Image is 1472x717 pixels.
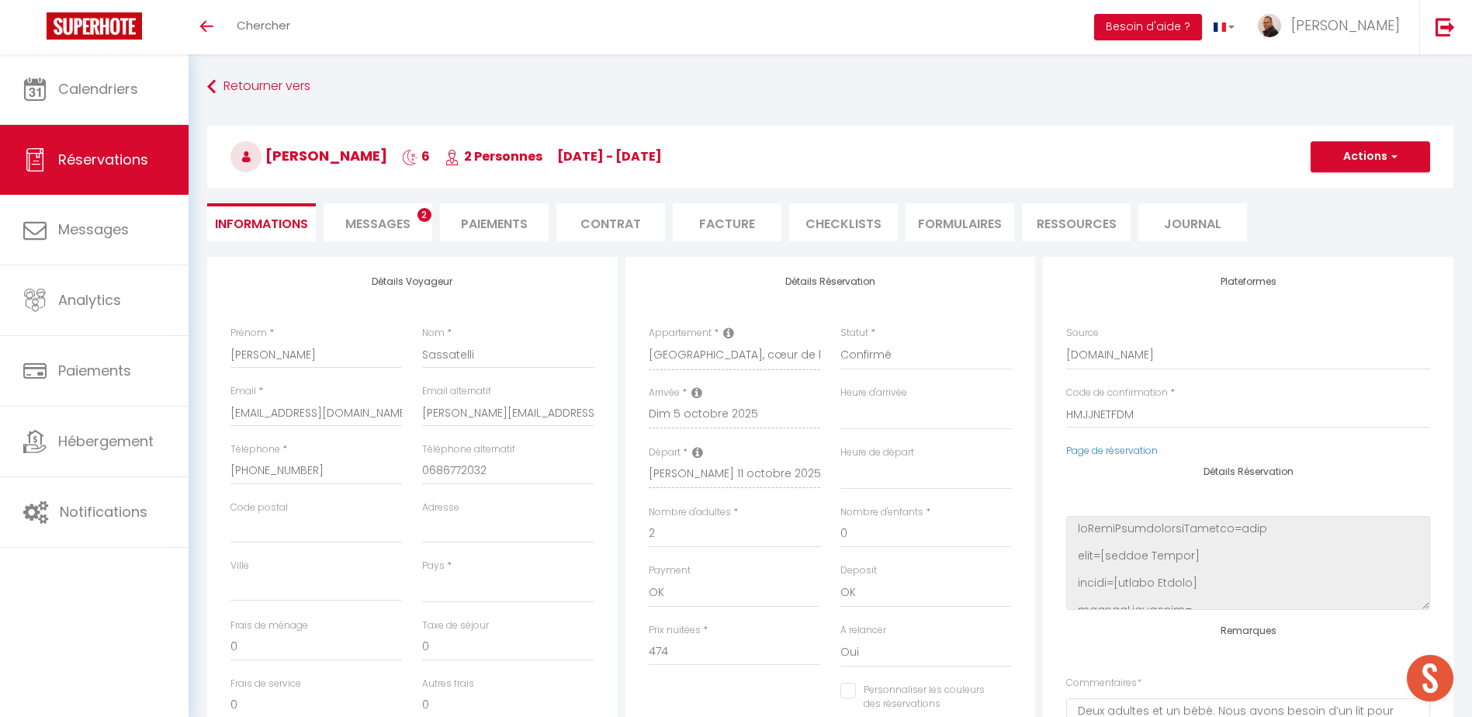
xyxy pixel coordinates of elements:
[1022,203,1131,241] li: Ressources
[1066,466,1430,477] h4: Détails Réservation
[445,147,542,165] span: 2 Personnes
[1066,444,1158,457] a: Page de réservation
[230,501,288,515] label: Code postal
[1066,276,1430,287] h4: Plateformes
[47,12,142,40] img: Super Booking
[422,326,445,341] label: Nom
[230,326,267,341] label: Prénom
[422,501,459,515] label: Adresse
[422,559,445,573] label: Pays
[207,203,316,241] li: Informations
[649,505,731,520] label: Nombre d'adultes
[1094,14,1202,40] button: Besoin d'aide ?
[58,150,148,169] span: Réservations
[906,203,1014,241] li: FORMULAIRES
[649,386,680,400] label: Arrivée
[417,208,431,222] span: 2
[422,384,491,399] label: Email alternatif
[58,220,129,239] span: Messages
[58,431,154,451] span: Hébergement
[673,203,781,241] li: Facture
[1258,14,1281,37] img: ...
[840,623,886,638] label: A relancer
[557,147,662,165] span: [DATE] - [DATE]
[345,215,410,233] span: Messages
[230,276,594,287] h4: Détails Voyageur
[207,73,1453,101] a: Retourner vers
[1291,16,1400,35] span: [PERSON_NAME]
[422,677,474,691] label: Autres frais
[649,276,1013,287] h4: Détails Réservation
[230,559,249,573] label: Ville
[649,563,691,578] label: Payment
[649,623,701,638] label: Prix nuitées
[1066,676,1141,691] label: Commentaires
[58,361,131,380] span: Paiements
[60,502,147,521] span: Notifications
[789,203,898,241] li: CHECKLISTS
[840,445,914,460] label: Heure de départ
[422,618,489,633] label: Taxe de séjour
[237,17,290,33] span: Chercher
[230,442,280,457] label: Téléphone
[58,79,138,99] span: Calendriers
[58,290,121,310] span: Analytics
[840,505,923,520] label: Nombre d'enfants
[230,146,387,165] span: [PERSON_NAME]
[1311,141,1430,172] button: Actions
[422,442,515,457] label: Téléphone alternatif
[1407,655,1453,701] div: Ouvrir le chat
[402,147,430,165] span: 6
[230,384,256,399] label: Email
[840,563,877,578] label: Deposit
[1066,625,1430,636] h4: Remarques
[230,618,308,633] label: Frais de ménage
[1436,17,1455,36] img: logout
[556,203,665,241] li: Contrat
[840,326,868,341] label: Statut
[649,445,681,460] label: Départ
[230,677,301,691] label: Frais de service
[649,326,712,341] label: Appartement
[1066,326,1099,341] label: Source
[440,203,549,241] li: Paiements
[1066,386,1168,400] label: Code de confirmation
[840,386,907,400] label: Heure d'arrivée
[1138,203,1247,241] li: Journal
